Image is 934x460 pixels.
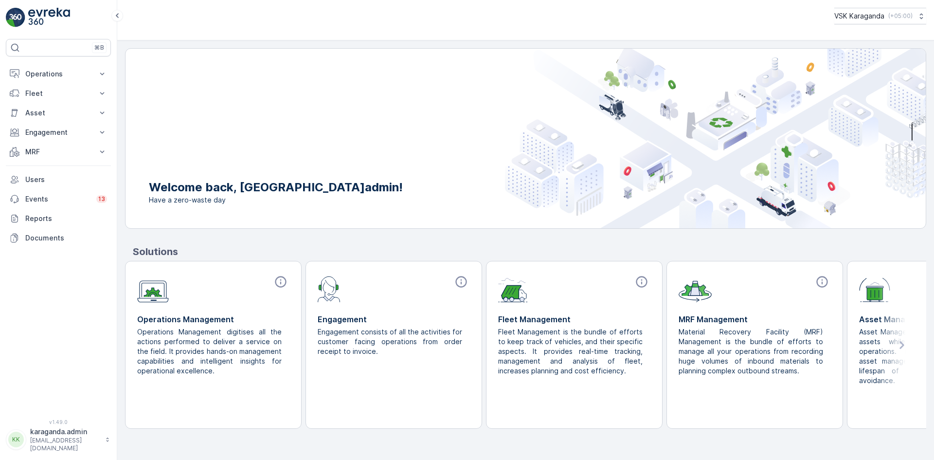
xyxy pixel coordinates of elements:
span: Have a zero-waste day [149,195,403,205]
button: MRF [6,142,111,162]
img: module-icon [498,275,528,302]
p: Engagement [318,313,470,325]
a: Events13 [6,189,111,209]
a: Users [6,170,111,189]
span: v 1.49.0 [6,419,111,425]
p: Asset [25,108,91,118]
p: karaganda.admin [30,427,100,437]
p: Reports [25,214,107,223]
p: Engagement consists of all the activities for customer facing operations from order receipt to in... [318,327,462,356]
button: Fleet [6,84,111,103]
p: Events [25,194,90,204]
img: module-icon [859,275,890,302]
p: Welcome back, [GEOGRAPHIC_DATA]admin! [149,180,403,195]
p: 13 [98,195,105,203]
button: Operations [6,64,111,84]
p: Fleet Management is the bundle of efforts to keep track of vehicles, and their specific aspects. ... [498,327,643,376]
button: KKkaraganda.admin[EMAIL_ADDRESS][DOMAIN_NAME] [6,427,111,452]
p: Operations [25,69,91,79]
img: logo [6,8,25,27]
button: Engagement [6,123,111,142]
p: Fleet Management [498,313,650,325]
a: Documents [6,228,111,248]
img: module-icon [679,275,712,302]
button: Asset [6,103,111,123]
a: Reports [6,209,111,228]
p: Users [25,175,107,184]
p: ⌘B [94,44,104,52]
p: MRF Management [679,313,831,325]
p: Engagement [25,128,91,137]
p: Solutions [133,244,926,259]
p: Documents [25,233,107,243]
img: module-icon [137,275,169,303]
p: ( +05:00 ) [888,12,913,20]
p: MRF [25,147,91,157]
p: Material Recovery Facility (MRF) Management is the bundle of efforts to manage all your operation... [679,327,823,376]
img: city illustration [505,49,926,228]
p: Operations Management [137,313,289,325]
p: Fleet [25,89,91,98]
button: VSK Karaganda(+05:00) [834,8,926,24]
div: KK [8,432,24,447]
p: [EMAIL_ADDRESS][DOMAIN_NAME] [30,437,100,452]
p: Operations Management digitises all the actions performed to deliver a service on the field. It p... [137,327,282,376]
p: VSK Karaganda [834,11,884,21]
img: module-icon [318,275,341,302]
img: logo_light-DOdMpM7g.png [28,8,70,27]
